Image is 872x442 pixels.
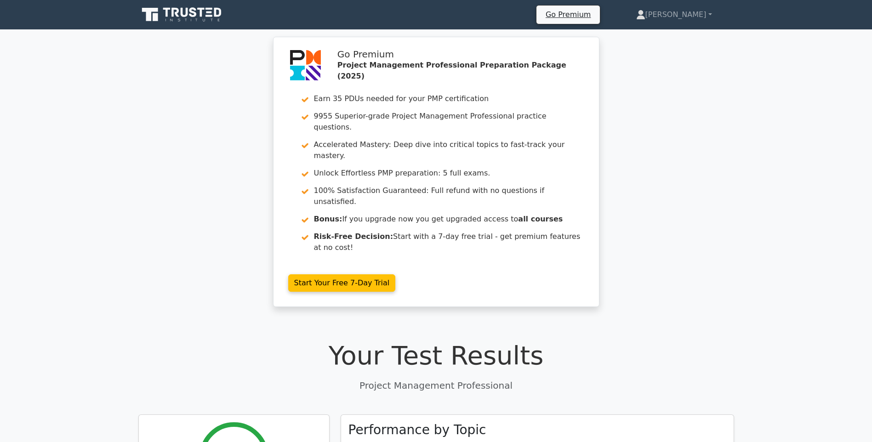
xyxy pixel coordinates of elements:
a: Go Premium [540,8,596,21]
a: Start Your Free 7-Day Trial [288,274,396,292]
h3: Performance by Topic [348,422,486,438]
h1: Your Test Results [138,340,734,371]
p: Project Management Professional [138,379,734,392]
a: [PERSON_NAME] [614,6,734,24]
